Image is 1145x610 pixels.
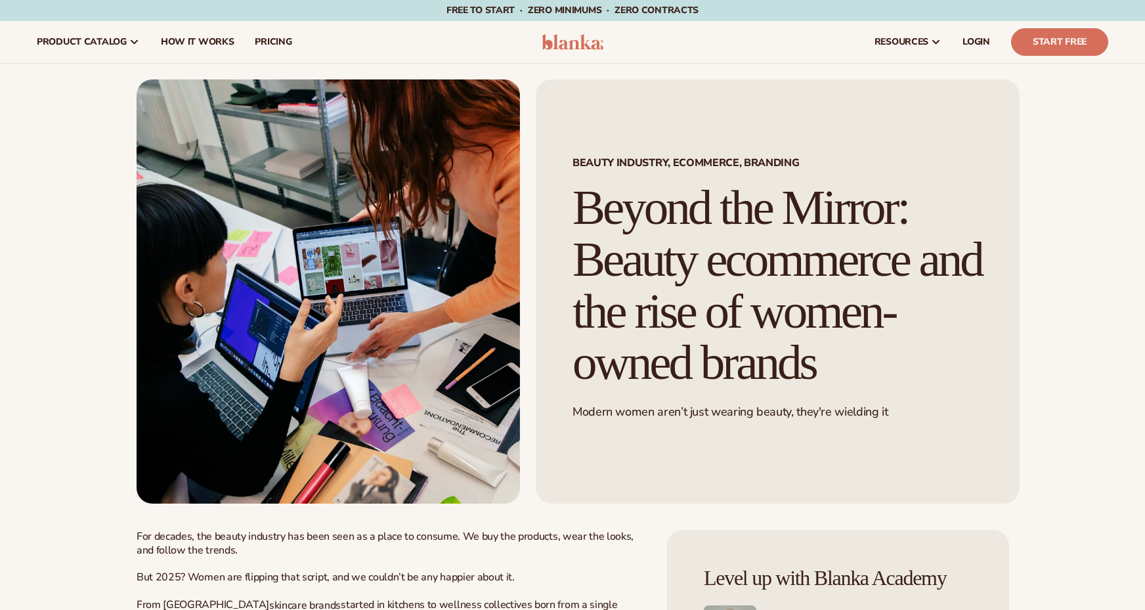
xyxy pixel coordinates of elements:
[962,37,990,47] span: LOGIN
[572,404,983,420] p: Modern women aren’t just wearing beauty, they're wielding it
[864,21,952,63] a: resources
[37,37,127,47] span: product catalog
[161,37,234,47] span: How It Works
[572,158,983,168] span: Beauty industry, ecommerce, branding
[244,21,302,63] a: pricing
[542,34,604,50] img: logo
[875,37,928,47] span: resources
[137,79,520,504] img: Two women collaborate on beauty product branding at a desk with laptops, packaging samples, and d...
[952,21,1001,63] a: LOGIN
[572,182,983,389] h1: Beyond the Mirror: Beauty ecommerce and the rise of women-owned brands
[704,567,972,590] h4: Level up with Blanka Academy
[26,21,150,63] a: product catalog
[137,570,515,584] span: But 2025? Women are flipping that script, and we couldn’t be any happier about it.
[446,4,699,16] span: Free to start · ZERO minimums · ZERO contracts
[137,529,634,557] span: For decades, the beauty industry has been seen as a place to consume. We buy the products, wear t...
[1011,28,1108,56] a: Start Free
[150,21,245,63] a: How It Works
[255,37,292,47] span: pricing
